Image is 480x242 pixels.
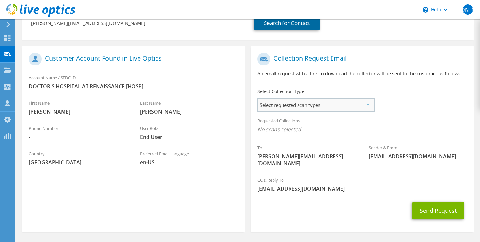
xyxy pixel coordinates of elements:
div: Requested Collections [251,114,473,138]
p: An email request with a link to download the collector will be sent to the customer as follows. [257,70,467,77]
span: [EMAIL_ADDRESS][DOMAIN_NAME] [369,153,467,160]
div: Last Name [134,96,245,118]
span: [PERSON_NAME] [463,4,473,15]
svg: \n [423,7,428,13]
div: First Name [22,96,134,118]
div: Account Name / SFDC ID [22,71,245,93]
div: Country [22,147,134,169]
span: End User [140,134,239,141]
span: [PERSON_NAME] [29,108,127,115]
div: Preferred Email Language [134,147,245,169]
span: en-US [140,159,239,166]
span: [PERSON_NAME][EMAIL_ADDRESS][DOMAIN_NAME] [257,153,356,167]
div: CC & Reply To [251,173,473,195]
span: [EMAIL_ADDRESS][DOMAIN_NAME] [257,185,467,192]
button: Send Request [412,202,464,219]
a: Search for Contact [254,16,320,30]
span: DOCTOR'S HOSPITAL AT RENAISSANCE [HOSP] [29,83,238,90]
h1: Collection Request Email [257,53,464,65]
span: Select requested scan types [258,99,374,111]
span: - [29,134,127,141]
span: No scans selected [257,126,467,133]
div: User Role [134,122,245,144]
div: Sender & From [362,141,474,163]
div: Phone Number [22,122,134,144]
label: Select Collection Type [257,88,304,95]
h1: Customer Account Found in Live Optics [29,53,235,65]
span: [PERSON_NAME] [140,108,239,115]
span: [GEOGRAPHIC_DATA] [29,159,127,166]
div: To [251,141,362,170]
